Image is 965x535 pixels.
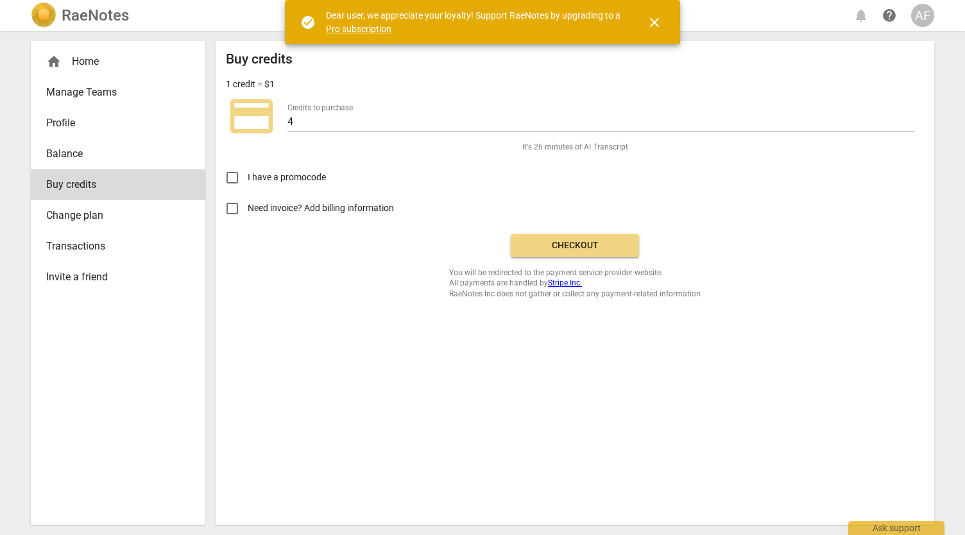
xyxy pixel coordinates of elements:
[449,267,701,300] span: You will be redirected to the payment service provider website. All payments are handled by RaeNo...
[639,7,670,38] button: Close
[46,146,180,162] span: Balance
[31,77,205,108] a: Manage Teams
[62,6,129,24] h2: RaeNotes
[31,169,205,200] a: Buy credits
[31,46,205,77] div: Home
[647,15,662,30] span: close
[46,239,180,254] span: Transactions
[31,3,56,28] img: Logo
[326,24,391,34] a: Pro subscription
[46,269,180,285] span: Invite a friend
[848,521,944,535] div: Ask support
[31,262,205,293] a: Invite a friend
[31,3,129,28] a: LogoRaeNotes
[522,142,628,153] span: It's 26 minutes of AI Transcript
[31,200,205,231] a: Change plan
[46,208,180,223] span: Change plan
[511,234,639,257] button: Checkout
[46,54,62,69] span: home
[226,51,293,67] h2: Buy credits
[521,239,629,252] span: Checkout
[300,15,316,30] span: check_circle
[287,104,353,112] label: Credits to purchase
[248,171,326,184] span: I have a promocode
[31,231,205,262] a: Transactions
[878,4,901,27] a: Help
[46,115,180,131] span: Profile
[326,9,624,35] div: Dear user, we appreciate your loyalty! Support RaeNotes by upgrading to a
[248,201,396,215] span: Need invoice? Add billing information
[31,108,205,139] a: Profile
[882,8,897,23] span: help
[226,78,275,91] p: 1 credit = $1
[46,85,180,100] span: Manage Teams
[46,54,180,69] div: Home
[911,4,934,27] button: AF
[226,90,277,142] span: credit_card
[46,177,180,192] span: Buy credits
[548,278,582,287] a: Stripe Inc.
[31,139,205,169] a: Balance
